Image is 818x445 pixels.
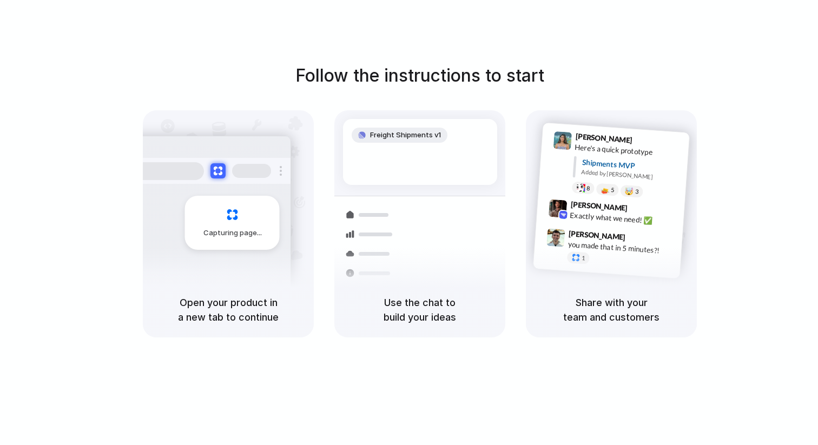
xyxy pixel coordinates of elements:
[347,295,492,324] h5: Use the chat to build your ideas
[629,233,651,246] span: 9:47 AM
[625,188,634,196] div: 🤯
[631,204,653,217] span: 9:42 AM
[570,198,628,214] span: [PERSON_NAME]
[569,228,626,243] span: [PERSON_NAME]
[570,210,678,228] div: Exactly what we need! ✅
[575,142,683,160] div: Here's a quick prototype
[582,255,585,261] span: 1
[636,136,658,149] span: 9:41 AM
[370,130,441,141] span: Freight Shipments v1
[203,228,263,238] span: Capturing page
[582,157,682,175] div: Shipments MVP
[575,130,632,146] span: [PERSON_NAME]
[539,295,684,324] h5: Share with your team and customers
[295,63,544,89] h1: Follow the instructions to start
[635,189,639,195] span: 3
[611,187,615,193] span: 5
[156,295,301,324] h5: Open your product in a new tab to continue
[581,168,681,183] div: Added by [PERSON_NAME]
[568,239,676,257] div: you made that in 5 minutes?!
[586,185,590,191] span: 8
